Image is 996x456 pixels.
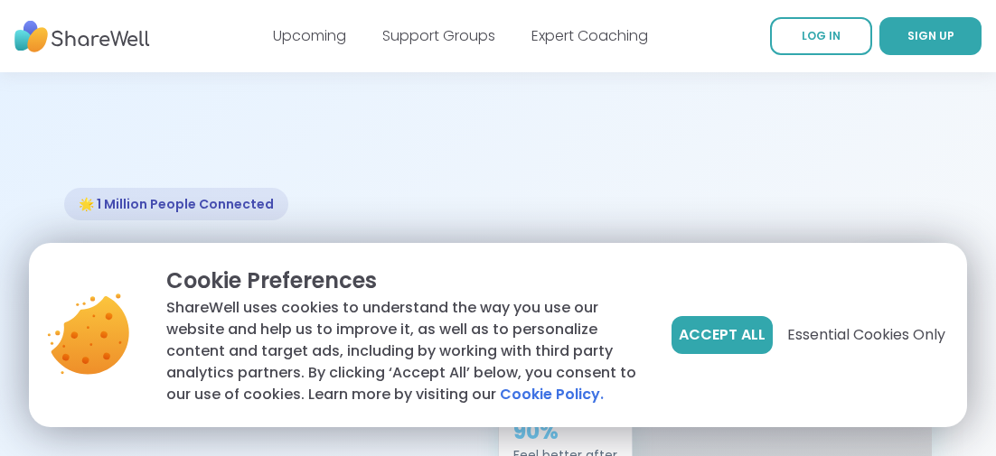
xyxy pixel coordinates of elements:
div: 🌟 1 Million People Connected [64,188,288,220]
span: Accept All [679,324,766,346]
a: Support Groups [382,25,495,46]
a: Upcoming [273,25,346,46]
div: 90% [513,416,617,445]
p: Cookie Preferences [166,265,643,297]
a: LOG IN [770,17,872,55]
p: ShareWell uses cookies to understand the way you use our website and help us to improve it, as we... [166,297,643,405]
a: SIGN UP [879,17,982,55]
a: Expert Coaching [531,25,648,46]
span: SIGN UP [907,28,954,43]
span: LOG IN [802,28,841,43]
a: Cookie Policy. [500,384,604,405]
h1: Group Support Is [64,242,476,350]
button: Accept All [672,316,773,354]
img: ShareWell Nav Logo [14,12,150,61]
span: Essential Cookies Only [787,324,945,346]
